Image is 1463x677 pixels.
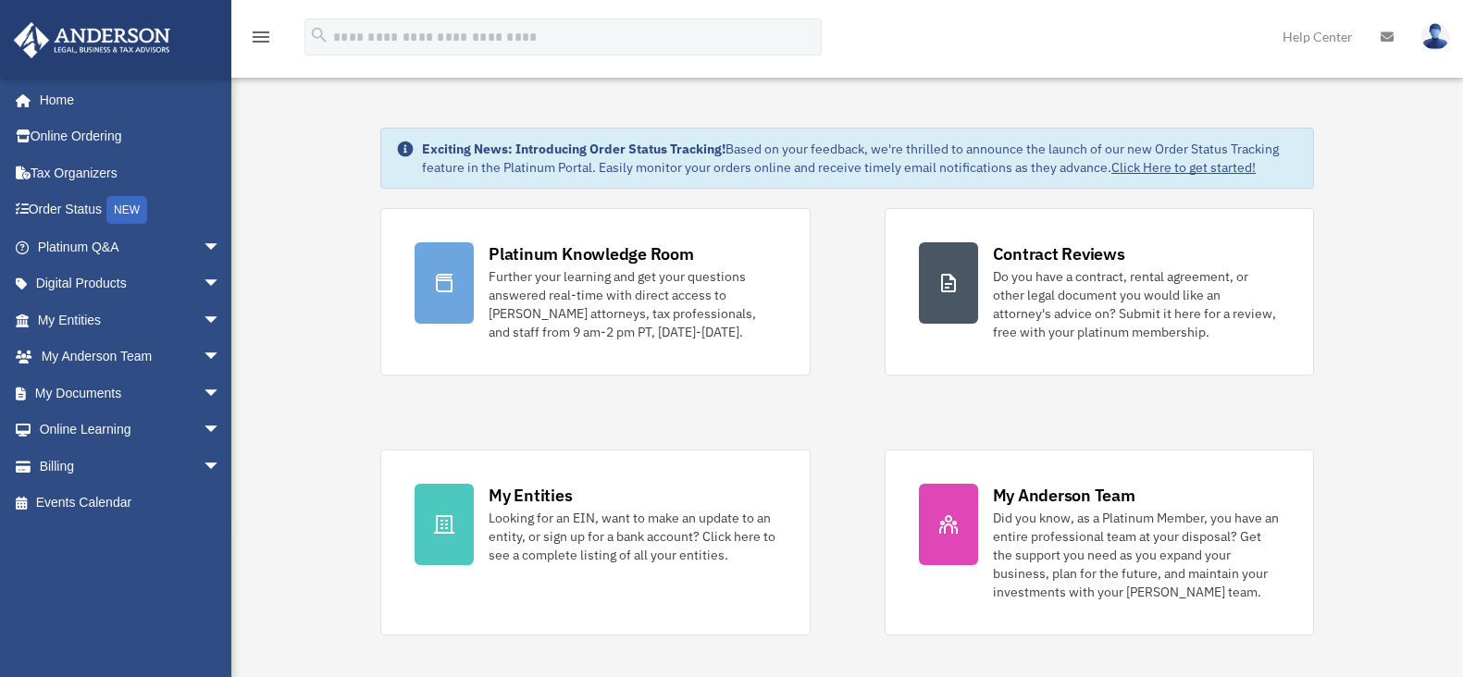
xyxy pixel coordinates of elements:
[13,485,249,522] a: Events Calendar
[203,412,240,449] span: arrow_drop_down
[380,449,810,635] a: My Entities Looking for an EIN, want to make an update to an entity, or sign up for a bank accoun...
[993,484,1135,507] div: My Anderson Team
[1421,23,1449,50] img: User Pic
[489,242,694,265] div: Platinum Knowledge Room
[13,154,249,191] a: Tax Organizers
[13,118,249,155] a: Online Ordering
[422,141,725,157] strong: Exciting News: Introducing Order Status Tracking!
[1111,159,1256,176] a: Click Here to get started!
[250,32,272,48] a: menu
[13,228,249,265] a: Platinum Q&Aarrow_drop_down
[250,26,272,48] i: menu
[489,484,572,507] div: My Entities
[203,265,240,303] span: arrow_drop_down
[380,208,810,375] a: Platinum Knowledge Room Further your learning and get your questions answered real-time with dire...
[13,302,249,338] a: My Entitiesarrow_drop_down
[993,242,1125,265] div: Contract Reviews
[489,267,775,341] div: Further your learning and get your questions answered real-time with direct access to [PERSON_NAM...
[8,22,176,58] img: Anderson Advisors Platinum Portal
[13,191,249,229] a: Order StatusNEW
[13,265,249,302] a: Digital Productsarrow_drop_down
[106,196,147,224] div: NEW
[13,81,240,118] a: Home
[489,509,775,564] div: Looking for an EIN, want to make an update to an entity, or sign up for a bank account? Click her...
[993,267,1280,341] div: Do you have a contract, rental agreement, or other legal document you would like an attorney's ad...
[13,412,249,449] a: Online Learningarrow_drop_down
[993,509,1280,601] div: Did you know, as a Platinum Member, you have an entire professional team at your disposal? Get th...
[203,448,240,486] span: arrow_drop_down
[203,228,240,266] span: arrow_drop_down
[203,375,240,412] span: arrow_drop_down
[309,25,329,45] i: search
[422,140,1298,177] div: Based on your feedback, we're thrilled to announce the launch of our new Order Status Tracking fe...
[13,375,249,412] a: My Documentsarrow_drop_down
[203,338,240,376] span: arrow_drop_down
[885,449,1314,635] a: My Anderson Team Did you know, as a Platinum Member, you have an entire professional team at your...
[13,338,249,375] a: My Anderson Teamarrow_drop_down
[203,302,240,339] span: arrow_drop_down
[885,208,1314,375] a: Contract Reviews Do you have a contract, rental agreement, or other legal document you would like...
[13,448,249,485] a: Billingarrow_drop_down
